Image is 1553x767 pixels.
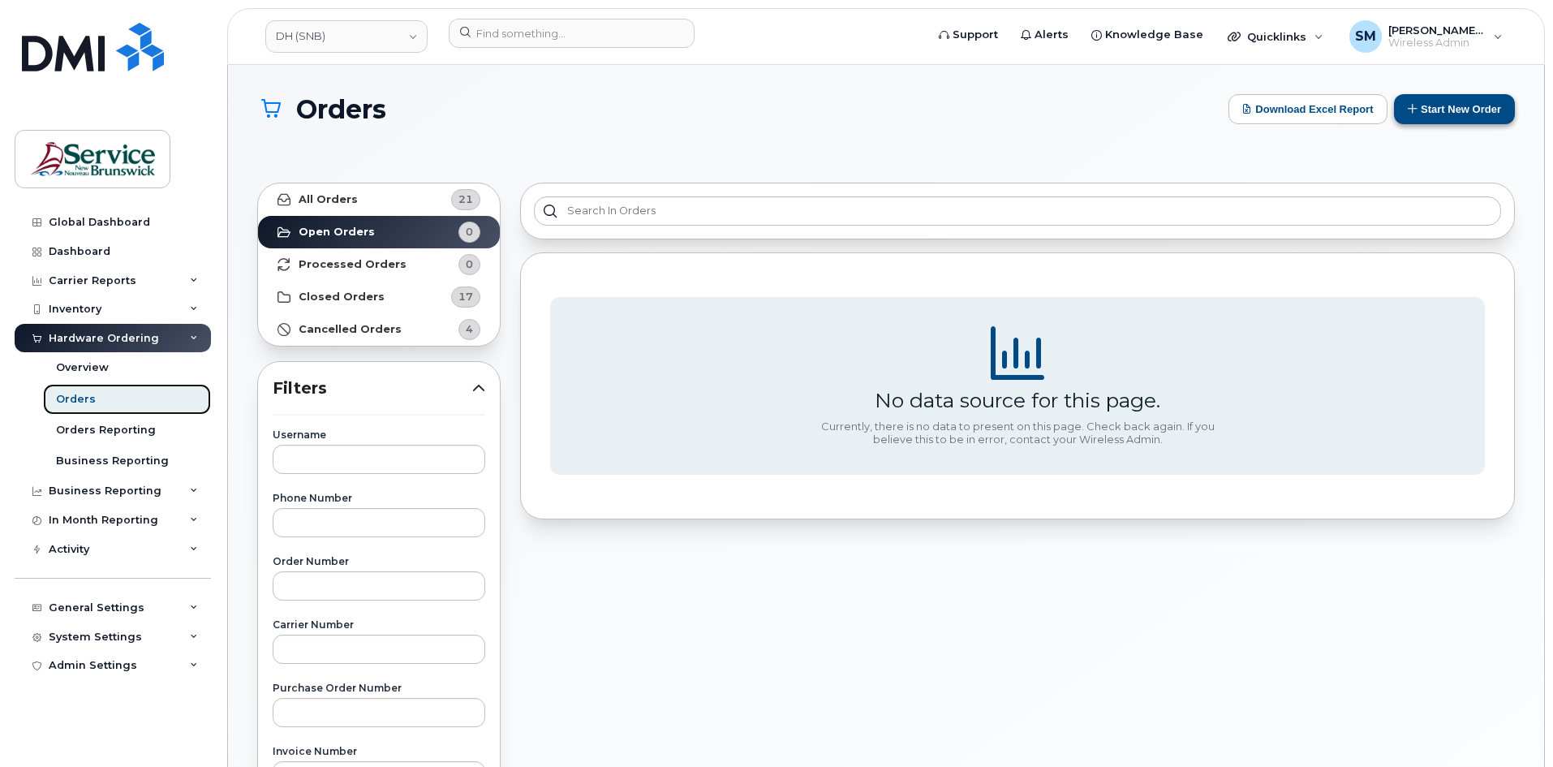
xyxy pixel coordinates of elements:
[299,258,407,271] strong: Processed Orders
[299,193,358,206] strong: All Orders
[299,226,375,239] strong: Open Orders
[273,747,485,756] label: Invoice Number
[296,95,386,123] span: Orders
[534,196,1501,226] input: Search in orders
[466,321,473,337] span: 4
[458,192,473,207] span: 21
[299,291,385,304] strong: Closed Orders
[273,683,485,693] label: Purchase Order Number
[466,256,473,272] span: 0
[273,493,485,503] label: Phone Number
[258,281,500,313] a: Closed Orders17
[273,557,485,567] label: Order Number
[258,183,500,216] a: All Orders21
[815,420,1220,446] div: Currently, there is no data to present on this page. Check back again. If you believe this to be ...
[258,216,500,248] a: Open Orders0
[1394,94,1515,124] button: Start New Order
[273,377,472,400] span: Filters
[466,224,473,239] span: 0
[273,430,485,440] label: Username
[258,248,500,281] a: Processed Orders0
[458,289,473,304] span: 17
[258,313,500,346] a: Cancelled Orders4
[1228,94,1387,124] button: Download Excel Report
[875,388,1160,412] div: No data source for this page.
[299,323,402,336] strong: Cancelled Orders
[273,620,485,630] label: Carrier Number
